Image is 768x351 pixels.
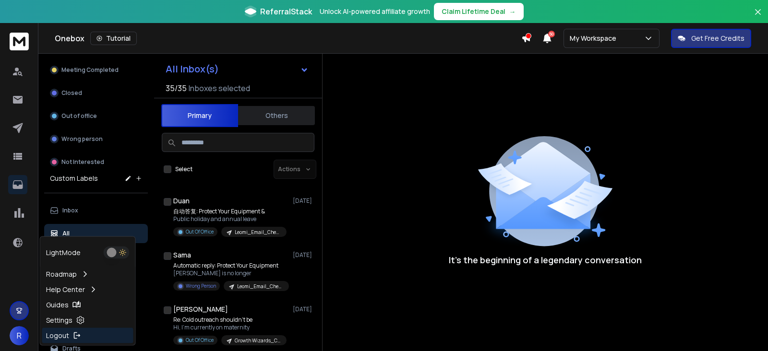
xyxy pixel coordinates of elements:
a: Roadmap [42,267,133,282]
p: Help Center [46,285,85,294]
div: Onebox [55,32,521,45]
a: Guides [42,297,133,313]
p: Guides [46,300,69,310]
a: Settings [42,313,133,328]
p: Wrong Person [186,282,216,290]
button: Not Interested [44,152,148,172]
button: Primary [161,104,238,127]
p: Inbox [62,207,78,214]
p: Light Mode [46,248,81,257]
p: [DATE] [293,197,314,205]
h3: Inboxes selected [189,82,250,94]
a: Help Center [42,282,133,297]
button: All Inbox(s) [158,59,316,79]
p: Settings [46,316,72,325]
p: [DATE] [293,251,314,259]
p: Meeting Completed [61,66,119,74]
button: Close banner [752,6,764,29]
h1: Sama [173,250,191,260]
span: ReferralStack [260,6,312,17]
p: Public holiday and annual leave [173,215,287,223]
p: Unlock AI-powered affiliate growth [320,7,430,16]
button: Others [238,105,315,126]
h3: Custom Labels [50,174,98,183]
button: Wrong person [44,129,148,149]
p: Out Of Office [186,228,214,235]
p: My Workspace [570,34,620,43]
h1: All Inbox(s) [166,64,219,74]
p: 自动答复: Protect Your Equipment & [173,208,287,215]
span: 50 [548,31,555,37]
p: Hi, I'm currently on maternity [173,324,287,331]
p: Leomi_Email_Chemical [235,229,281,236]
p: All [62,230,70,237]
p: Not Interested [61,158,104,166]
h1: Duan [173,196,190,206]
button: Claim Lifetime Deal→ [434,3,524,20]
p: Roadmap [46,269,77,279]
button: Meeting Completed [44,60,148,80]
p: Re: Cold outreach shouldn’t be [173,316,287,324]
button: R [10,326,29,345]
button: Get Free Credits [671,29,751,48]
p: Logout [46,331,69,340]
span: → [509,7,516,16]
p: It’s the beginning of a legendary conversation [449,253,642,267]
p: [PERSON_NAME] is no longer [173,269,288,277]
p: Wrong person [61,135,103,143]
button: Tutorial [90,32,137,45]
p: Closed [61,89,82,97]
p: Get Free Credits [691,34,744,43]
span: 35 / 35 [166,82,187,94]
button: All [44,224,148,243]
button: Closed [44,83,148,103]
p: Growth Wizards_Cold Email_UK [235,337,281,344]
p: Leomi_Email_Chemical [237,283,283,290]
button: Out of office [44,106,148,126]
button: Inbox [44,201,148,220]
p: [DATE] [293,305,314,313]
label: Select [175,165,192,173]
p: Out Of Office [186,337,214,344]
p: Out of office [61,112,97,120]
h1: [PERSON_NAME] [173,304,228,314]
p: Automatic reply: Protect Your Equipment [173,262,288,269]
